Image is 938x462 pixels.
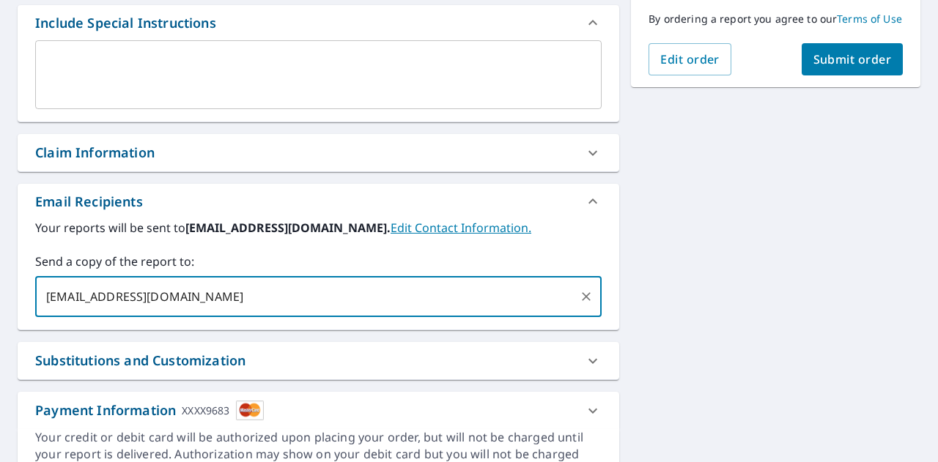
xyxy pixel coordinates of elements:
[182,400,229,420] div: XXXX9683
[35,192,143,212] div: Email Recipients
[35,143,155,163] div: Claim Information
[35,253,602,270] label: Send a copy of the report to:
[35,351,245,370] div: Substitutions and Customization
[18,184,619,219] div: Email Recipients
[660,51,720,67] span: Edit order
[576,286,597,307] button: Clear
[813,51,892,67] span: Submit order
[18,342,619,379] div: Substitutions and Customization
[236,400,264,420] img: cardImage
[18,392,619,429] div: Payment InformationXXXX9683cardImage
[18,134,619,171] div: Claim Information
[837,12,902,26] a: Terms of Use
[18,5,619,40] div: Include Special Instructions
[35,219,602,236] label: Your reports will be sent to
[649,43,731,75] button: Edit order
[35,13,216,33] div: Include Special Instructions
[35,400,264,420] div: Payment Information
[802,43,904,75] button: Submit order
[391,220,531,236] a: EditContactInfo
[649,12,903,26] p: By ordering a report you agree to our
[185,220,391,236] b: [EMAIL_ADDRESS][DOMAIN_NAME].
